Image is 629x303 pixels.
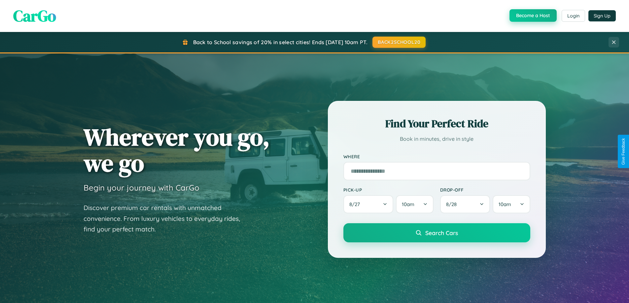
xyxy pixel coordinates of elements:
h3: Begin your journey with CarGo [84,183,199,193]
div: Give Feedback [621,138,626,165]
button: Search Cars [343,223,530,242]
span: 8 / 28 [446,201,460,207]
h1: Wherever you go, we go [84,124,270,176]
button: Sign Up [588,10,616,21]
span: CarGo [13,5,56,27]
span: Back to School savings of 20% in select cities! Ends [DATE] 10am PT. [193,39,367,45]
span: 10am [499,201,511,207]
button: 8/27 [343,195,394,213]
label: Drop-off [440,187,530,193]
button: Login [562,10,585,22]
h2: Find Your Perfect Ride [343,116,530,131]
button: BACK2SCHOOL20 [372,37,426,48]
button: 10am [396,195,433,213]
span: 10am [402,201,414,207]
button: 10am [493,195,530,213]
label: Where [343,154,530,159]
button: 8/28 [440,195,490,213]
label: Pick-up [343,187,434,193]
span: 8 / 27 [349,201,363,207]
span: Search Cars [425,229,458,236]
p: Discover premium car rentals with unmatched convenience. From luxury vehicles to everyday rides, ... [84,202,249,235]
p: Book in minutes, drive in style [343,134,530,144]
button: Become a Host [509,9,557,22]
